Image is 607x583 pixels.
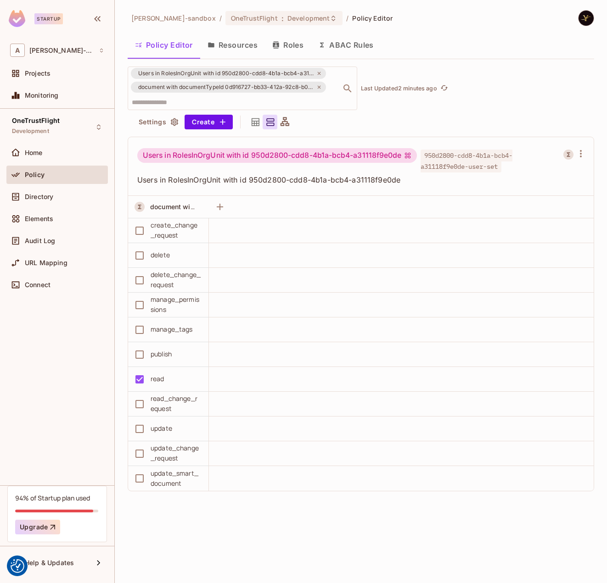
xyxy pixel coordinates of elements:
[135,115,181,129] button: Settings
[11,559,24,573] button: Consent Preferences
[11,559,24,573] img: Revisit consent button
[439,83,450,94] button: refresh
[219,14,222,22] li: /
[151,374,164,384] div: read
[311,33,381,56] button: ABAC Rules
[25,281,51,289] span: Connect
[25,215,53,222] span: Elements
[15,520,60,534] button: Upgrade
[151,250,170,260] div: delete
[287,14,330,22] span: Development
[25,193,53,200] span: Directory
[151,220,201,240] div: create_change_request
[10,44,25,57] span: A
[437,83,450,94] span: Click to refresh data
[421,150,512,172] span: 950d2800-cdd8-4b1a-bcb4-a31118f9e0de-user-set
[200,33,265,56] button: Resources
[150,202,539,211] span: document with documentTypeId 0d916727-bb33-412a-92c8-b005ba22c6b1 on c8217bd9-ed07-4898-b455-f9c9...
[341,82,354,95] button: Open
[151,468,201,489] div: update_smart_document
[135,202,145,212] button: A Resource Set is a dynamically conditioned resource, defined by real-time criteria.
[12,117,60,124] span: OneTrustFlight
[25,559,74,566] span: Help & Updates
[15,494,90,502] div: 94% of Startup plan used
[12,128,49,135] span: Development
[128,33,200,56] button: Policy Editor
[137,148,417,163] div: Users in RolesInOrgUnit with id 950d2800-cdd8-4b1a-bcb4-a31118f9e0de
[440,84,448,93] span: refresh
[29,47,94,54] span: Workspace: alex-trustflight-sandbox
[133,69,319,78] span: Users in RolesInOrgUnit with id 950d2800-cdd8-4b1a-bcb4-a31118f9e0de
[579,11,594,26] img: Yilmaz Alizadeh
[151,294,201,315] div: manage_permissions
[151,270,201,290] div: delete_change_request
[231,14,278,22] span: OneTrustFlight
[361,85,437,92] p: Last Updated 2 minutes ago
[352,14,393,22] span: Policy Editor
[281,15,284,22] span: :
[133,83,319,92] span: document with documentTypeId 0d916727-bb33-412a-92c8-b005ba22c6b1 on c8217bd9-ed07-4898-b455-f9c9...
[34,13,63,24] div: Startup
[563,150,573,160] button: A User Set is a dynamically conditioned role, grouping users based on real-time criteria.
[185,115,233,129] button: Create
[151,443,201,463] div: update_change_request
[151,423,172,433] div: update
[25,70,51,77] span: Projects
[131,14,216,22] span: the active workspace
[346,14,348,22] li: /
[131,82,326,93] div: document with documentTypeId 0d916727-bb33-412a-92c8-b005ba22c6b1 on c8217bd9-ed07-4898-b455-f9c9...
[137,175,573,185] span: Users in RolesInOrgUnit with id 950d2800-cdd8-4b1a-bcb4-a31118f9e0de
[151,349,172,359] div: publish
[151,394,201,414] div: read_change_request
[9,10,25,27] img: SReyMgAAAABJRU5ErkJggg==
[265,33,311,56] button: Roles
[131,68,326,79] div: Users in RolesInOrgUnit with id 950d2800-cdd8-4b1a-bcb4-a31118f9e0de
[25,259,67,267] span: URL Mapping
[25,237,55,244] span: Audit Log
[151,324,193,334] div: manage_tags
[25,92,59,99] span: Monitoring
[25,171,45,178] span: Policy
[25,149,43,156] span: Home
